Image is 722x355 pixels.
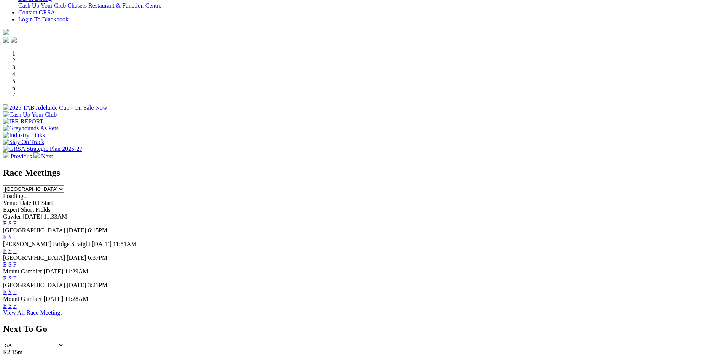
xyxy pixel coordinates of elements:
[11,153,32,160] span: Previous
[3,111,57,118] img: Cash Up Your Club
[3,193,28,199] span: Loading...
[3,200,18,206] span: Venue
[88,227,108,233] span: 6:15PM
[3,29,9,35] img: logo-grsa-white.png
[65,268,88,275] span: 11:29AM
[3,268,42,275] span: Mount Gambier
[67,227,86,233] span: [DATE]
[3,220,7,227] a: E
[41,153,53,160] span: Next
[8,248,12,254] a: S
[8,261,12,268] a: S
[13,289,17,295] a: F
[8,289,12,295] a: S
[3,282,65,288] span: [GEOGRAPHIC_DATA]
[44,296,64,302] span: [DATE]
[3,206,19,213] span: Expert
[3,168,719,178] h2: Race Meetings
[35,206,50,213] span: Fields
[88,254,108,261] span: 6:37PM
[3,289,7,295] a: E
[67,2,161,9] a: Chasers Restaurant & Function Centre
[67,282,86,288] span: [DATE]
[8,234,12,240] a: S
[13,275,17,281] a: F
[13,248,17,254] a: F
[3,234,7,240] a: E
[92,241,112,247] span: [DATE]
[18,16,69,22] a: Login To Blackbook
[11,37,17,43] img: twitter.svg
[3,248,7,254] a: E
[22,213,42,220] span: [DATE]
[13,220,17,227] a: F
[33,200,53,206] span: R1 Start
[88,282,108,288] span: 3:21PM
[13,302,17,309] a: F
[3,296,42,302] span: Mount Gambier
[3,275,7,281] a: E
[3,227,65,233] span: [GEOGRAPHIC_DATA]
[33,153,53,160] a: Next
[3,152,9,158] img: chevron-left-pager-white.svg
[18,2,66,9] a: Cash Up Your Club
[18,9,55,16] a: Contact GRSA
[33,152,40,158] img: chevron-right-pager-white.svg
[20,200,31,206] span: Date
[21,206,34,213] span: Short
[65,296,88,302] span: 11:28AM
[3,254,65,261] span: [GEOGRAPHIC_DATA]
[13,261,17,268] a: F
[3,139,44,146] img: Stay On Track
[67,254,86,261] span: [DATE]
[8,275,12,281] a: S
[44,213,67,220] span: 11:33AM
[44,268,64,275] span: [DATE]
[8,220,12,227] a: S
[3,324,719,334] h2: Next To Go
[3,302,7,309] a: E
[3,132,45,139] img: Industry Links
[3,146,82,152] img: GRSA Strategic Plan 2025-27
[3,309,63,316] a: View All Race Meetings
[3,125,59,132] img: Greyhounds As Pets
[3,261,7,268] a: E
[3,241,90,247] span: [PERSON_NAME] Bridge Straight
[13,234,17,240] a: F
[3,118,43,125] img: IER REPORT
[3,37,9,43] img: facebook.svg
[113,241,137,247] span: 11:51AM
[3,104,107,111] img: 2025 TAB Adelaide Cup - On Sale Now
[3,153,33,160] a: Previous
[18,2,719,9] div: Bar & Dining
[3,213,21,220] span: Gawler
[8,302,12,309] a: S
